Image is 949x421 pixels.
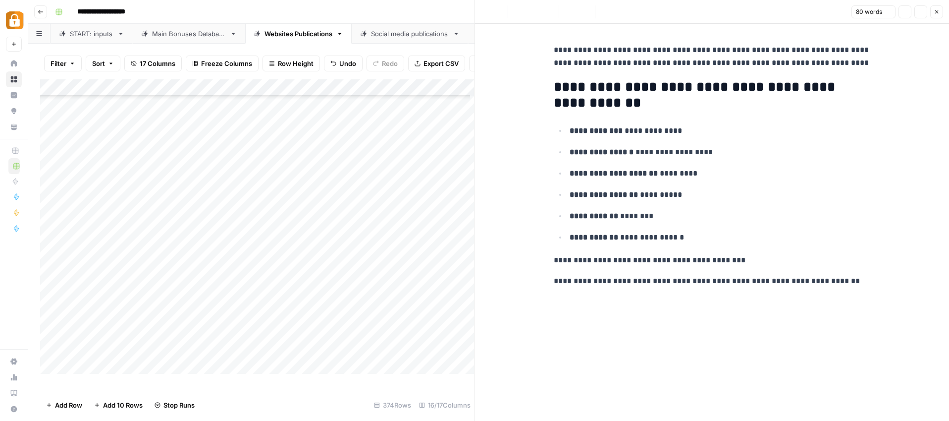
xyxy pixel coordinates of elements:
button: Add 10 Rows [88,397,149,413]
span: Stop Runs [163,400,195,410]
a: Browse [6,71,22,87]
span: Sort [92,59,105,68]
button: Export CSV [408,56,465,71]
span: Export CSV [423,59,459,68]
span: Add Row [55,400,82,410]
span: Add 10 Rows [103,400,143,410]
button: Add Row [40,397,88,413]
span: Row Height [278,59,314,68]
button: Undo [324,56,363,71]
div: START: inputs [70,29,113,39]
div: Websites Publications [264,29,332,39]
div: 374 Rows [370,397,415,413]
span: 80 words [856,7,882,16]
button: Help + Support [6,401,22,417]
button: Row Height [263,56,320,71]
a: Learning Hub [6,385,22,401]
button: Redo [367,56,404,71]
a: Usage [6,369,22,385]
div: Social media publications [371,29,449,39]
img: Adzz Logo [6,11,24,29]
a: Home [6,56,22,71]
a: Opportunities [6,103,22,119]
span: Freeze Columns [201,59,252,68]
a: START: inputs [51,24,133,44]
span: Undo [339,59,356,68]
a: Settings [6,354,22,369]
span: Redo [382,59,398,68]
button: Sort [86,56,120,71]
button: Freeze Columns [186,56,259,71]
button: Workspace: Adzz [6,8,22,33]
a: another grid: extracted sources [468,24,605,44]
div: Main Bonuses Database [152,29,226,39]
a: Your Data [6,119,22,135]
a: Insights [6,87,22,103]
span: Filter [51,59,66,68]
button: Filter [44,56,82,71]
a: Main Bonuses Database [133,24,245,44]
button: 80 words [851,5,896,18]
a: Websites Publications [245,24,352,44]
div: 16/17 Columns [415,397,474,413]
a: Social media publications [352,24,468,44]
span: 17 Columns [140,59,175,68]
button: Stop Runs [149,397,201,413]
button: 17 Columns [124,56,182,71]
